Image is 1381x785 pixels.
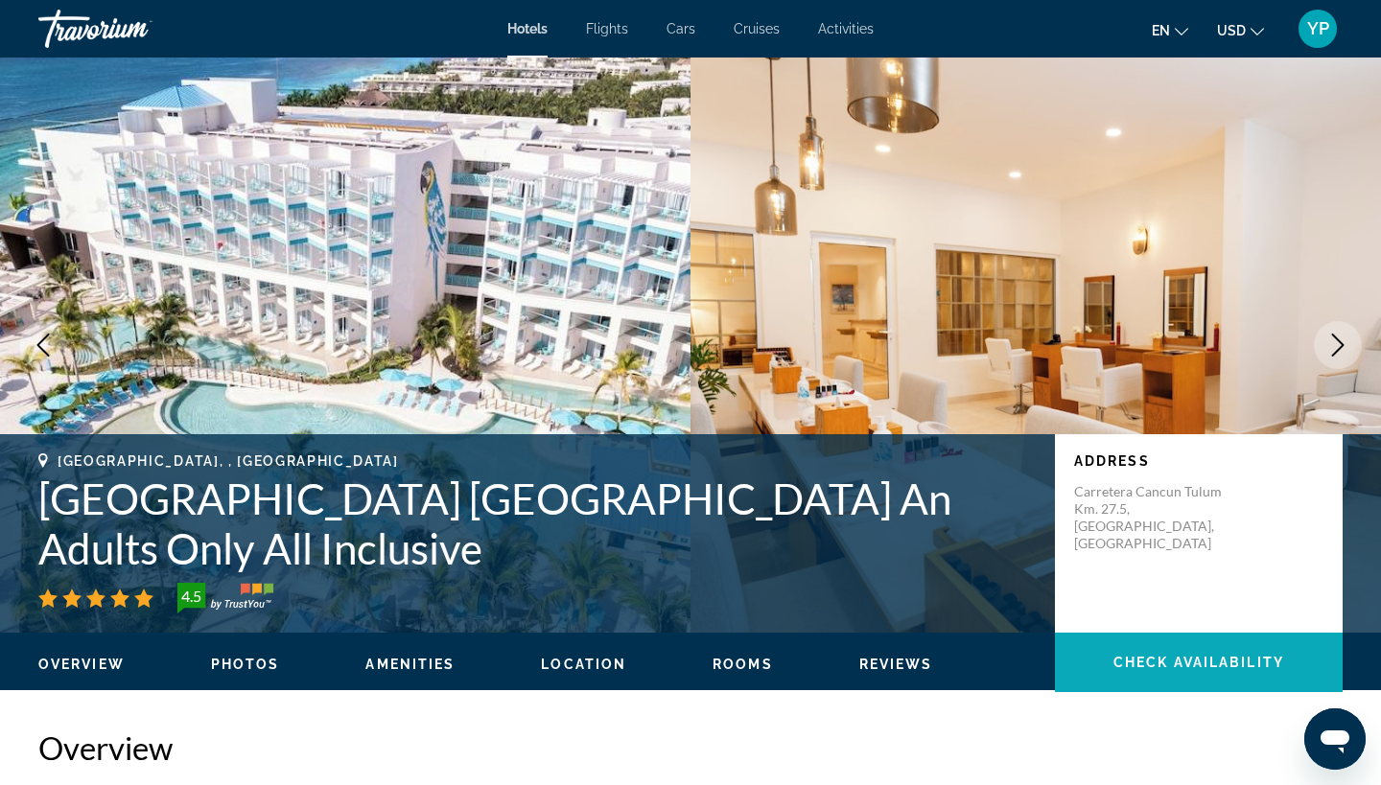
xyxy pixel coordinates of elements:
span: Rooms [713,657,773,672]
h1: [GEOGRAPHIC_DATA] [GEOGRAPHIC_DATA] An Adults Only All Inclusive [38,473,1036,573]
button: Amenities [365,656,455,673]
span: Reviews [859,657,933,672]
iframe: Botón para iniciar la ventana de mensajería [1304,708,1366,770]
button: Location [541,656,626,673]
button: User Menu [1293,9,1343,49]
div: 4.5 [172,585,210,608]
button: Reviews [859,656,933,673]
button: Rooms [713,656,773,673]
span: [GEOGRAPHIC_DATA], , [GEOGRAPHIC_DATA] [58,453,399,469]
span: YP [1307,19,1329,38]
button: Change currency [1217,16,1264,44]
button: Change language [1152,16,1188,44]
button: Next image [1314,321,1362,369]
button: Check Availability [1055,633,1343,692]
button: Photos [211,656,280,673]
a: Activities [818,21,874,36]
a: Flights [586,21,628,36]
img: trustyou-badge-hor.svg [177,583,273,613]
a: Hotels [507,21,548,36]
p: Address [1074,453,1323,469]
a: Cruises [734,21,780,36]
span: Location [541,657,626,672]
button: Overview [38,656,125,673]
button: Previous image [19,321,67,369]
span: USD [1217,23,1246,38]
span: Amenities [365,657,455,672]
a: Cars [667,21,695,36]
span: Overview [38,657,125,672]
p: Carretera Cancun Tulum Km. 27.5, [GEOGRAPHIC_DATA], [GEOGRAPHIC_DATA] [1074,483,1228,552]
span: en [1152,23,1170,38]
h2: Overview [38,728,1343,767]
span: Photos [211,657,280,672]
span: Check Availability [1113,655,1284,670]
a: Travorium [38,4,230,54]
